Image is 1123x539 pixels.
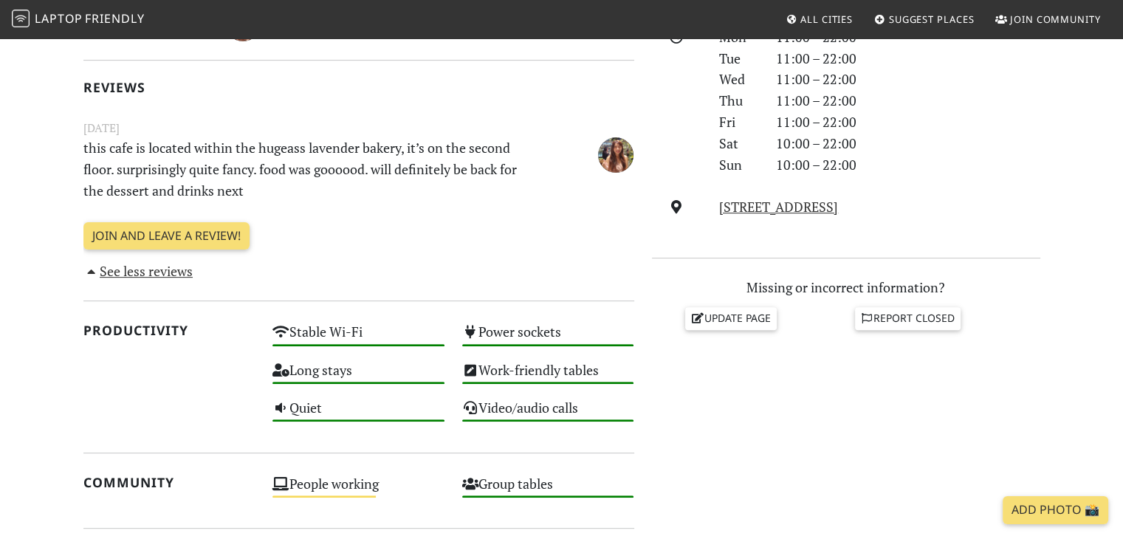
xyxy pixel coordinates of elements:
[264,358,453,396] div: Long stays
[83,262,193,280] a: See less reviews
[453,472,643,509] div: Group tables
[40,86,52,97] img: tab_domain_overview_orange.svg
[85,10,144,27] span: Friendly
[710,133,766,154] div: Sat
[710,111,766,133] div: Fri
[710,48,766,69] div: Tue
[989,6,1107,32] a: Join Community
[38,38,162,50] div: Domain: [DOMAIN_NAME]
[83,222,250,250] a: Join and leave a review!
[75,119,643,137] small: [DATE]
[710,90,766,111] div: Thu
[652,277,1040,298] p: Missing or incorrect information?
[56,87,132,97] div: Domain Overview
[453,396,643,433] div: Video/audio calls
[35,10,83,27] span: Laptop
[264,320,453,357] div: Stable Wi-Fi
[868,6,981,32] a: Suggest Places
[163,87,249,97] div: Keywords by Traffic
[264,472,453,509] div: People working
[767,133,1049,154] div: 10:00 – 22:00
[710,154,766,176] div: Sun
[767,111,1049,133] div: 11:00 – 22:00
[855,307,961,329] a: Report closed
[41,24,72,35] div: v 4.0.24
[767,69,1049,90] div: 11:00 – 22:00
[83,80,634,95] h2: Reviews
[710,69,766,90] div: Wed
[598,137,633,173] img: 4647-ivonne.jpg
[83,323,255,338] h2: Productivity
[24,24,35,35] img: logo_orange.svg
[75,137,549,201] p: this cafe is located within the hugeass lavender bakery, it’s on the second floor. surprisingly q...
[1003,496,1108,524] a: Add Photo 📸
[767,90,1049,111] div: 11:00 – 22:00
[264,396,453,433] div: Quiet
[598,144,633,162] span: IVONNE SUWARMA
[12,10,30,27] img: LaptopFriendly
[83,475,255,490] h2: Community
[780,6,859,32] a: All Cities
[1010,13,1101,26] span: Join Community
[147,86,159,97] img: tab_keywords_by_traffic_grey.svg
[453,320,643,357] div: Power sockets
[12,7,145,32] a: LaptopFriendly LaptopFriendly
[767,48,1049,69] div: 11:00 – 22:00
[800,13,853,26] span: All Cities
[453,358,643,396] div: Work-friendly tables
[685,307,777,329] a: Update page
[889,13,975,26] span: Suggest Places
[719,198,838,216] a: [STREET_ADDRESS]
[24,38,35,50] img: website_grey.svg
[767,154,1049,176] div: 10:00 – 22:00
